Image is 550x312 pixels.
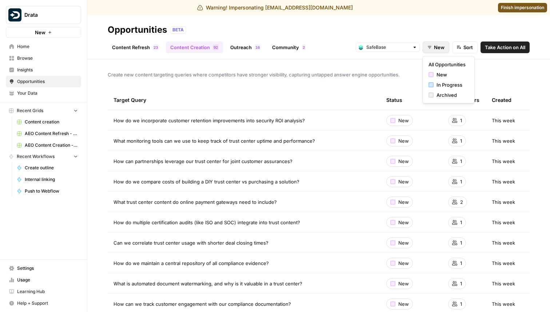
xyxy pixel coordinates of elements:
a: Create outline [13,162,81,174]
span: Sort [463,44,473,51]
span: 1 [460,260,462,267]
span: New [398,260,409,267]
span: Archived [437,91,466,99]
span: AEO Content Creation - Aug Pull [25,142,78,149]
div: 16 [255,44,260,50]
span: New [437,71,466,78]
span: New [398,239,409,246]
span: This week [492,260,515,267]
span: This week [492,117,515,124]
span: How do we compare costs of building a DIY trust center vs purchasing a solution? [113,178,299,185]
div: Opportunities [108,24,167,36]
span: Create new content targeting queries where competitors have stronger visibility, capturing untapp... [108,71,530,78]
a: Insights [6,64,81,76]
a: Your Data [6,87,81,99]
span: Insights [17,67,78,73]
span: Home [17,43,78,50]
span: 1 [460,178,462,185]
span: 9 [214,44,216,50]
span: This week [492,198,515,206]
div: BETA [170,26,186,33]
span: AEO Content Refresh - Sept [25,130,78,137]
span: New [398,178,409,185]
span: New [398,158,409,165]
div: 92 [213,44,219,50]
span: Can we correlate trust center usage with shorter deal closing times? [113,239,268,246]
a: Learning Hub [6,286,81,297]
a: Home [6,41,81,52]
span: New [398,280,409,287]
span: New [398,137,409,145]
span: What monitoring tools can we use to keep track of trust center uptime and performance? [113,137,315,145]
span: 2 [460,198,463,206]
span: New [398,300,409,308]
span: New [434,44,445,51]
span: Content creation [25,119,78,125]
span: Your Data [17,90,78,96]
span: 1 [460,300,462,308]
a: Push to Webflow [13,185,81,197]
button: Sort [452,42,478,53]
span: This week [492,219,515,226]
div: Warning! Impersonating [EMAIL_ADDRESS][DOMAIN_NAME] [197,4,353,11]
a: Finish impersonation [498,3,547,12]
span: 1 [460,239,462,246]
a: Browse [6,52,81,64]
button: Take Action on All [481,42,530,53]
div: Status [386,90,402,110]
button: New [6,27,81,38]
div: 23 [153,44,159,50]
button: Workspace: Drata [6,6,81,24]
span: New [398,219,409,226]
span: Learning Hub [17,288,78,295]
span: What trust center content do online payment gateways need to include? [113,198,277,206]
a: Internal linking [13,174,81,185]
a: Community2 [268,42,310,53]
img: Drata Logo [8,8,21,21]
span: New [398,117,409,124]
span: 1 [460,117,462,124]
a: Usage [6,274,81,286]
span: How do we incorporate customer retention improvements into security ROI analysis? [113,117,305,124]
span: This week [492,300,515,308]
span: This week [492,178,515,185]
span: Finish impersonation [501,4,544,11]
a: Settings [6,262,81,274]
span: 1 [460,280,462,287]
button: Recent Workflows [6,151,81,162]
span: How can we track customer engagement with our compliance documentation? [113,300,291,308]
span: Recent Workflows [17,153,55,160]
span: Opportunities [17,78,78,85]
span: Recent Grids [17,107,43,114]
span: 1 [460,158,462,165]
a: Content Refresh23 [108,42,163,53]
span: Browse [17,55,78,62]
span: Push to Webflow [25,188,78,194]
a: Opportunities [6,76,81,87]
span: In Progress [437,81,466,88]
span: 3 [156,44,158,50]
span: New [35,29,45,36]
span: 1 [255,44,258,50]
span: Settings [17,265,78,272]
span: Help + Support [17,300,78,307]
span: Usage [17,277,78,283]
a: Content Creation92 [166,42,223,53]
span: 2 [303,44,305,50]
span: New [398,198,409,206]
span: Drata [24,11,68,19]
span: All Opportunities [429,61,466,68]
a: AEO Content Refresh - Sept [13,128,81,139]
span: This week [492,137,515,145]
button: Help + Support [6,297,81,309]
span: Take Action on All [485,44,525,51]
span: How can partnerships leverage our trust center for joint customer assurances? [113,158,292,165]
a: Content creation [13,116,81,128]
span: Create outline [25,165,78,171]
span: 1 [460,137,462,145]
div: 2 [302,44,306,50]
span: This week [492,280,515,287]
span: 2 [154,44,156,50]
span: 1 [460,219,462,226]
span: This week [492,239,515,246]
